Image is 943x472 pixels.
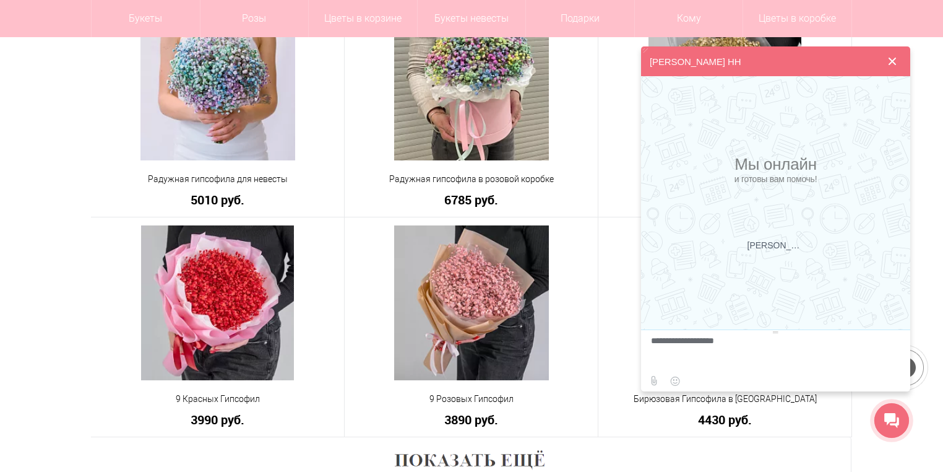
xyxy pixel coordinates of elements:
[606,173,843,186] a: 9 Золотых Гипсофил
[606,193,843,206] a: 3790 руб.
[877,46,907,76] button: Закрыть виджет
[99,393,336,406] a: 9 Красных Гипсофил
[394,225,549,380] img: 9 Розовых Гипсофил
[606,413,843,426] a: 4430 руб.
[353,393,590,406] a: 9 Розовых Гипсофил
[140,6,295,160] img: Радужная гипсофила для невесты
[99,173,336,186] a: Радужная гипсофила для невесты
[663,373,686,390] button: Выбор смайлов
[353,193,590,206] a: 6785 руб.
[734,174,817,184] div: и готовы вам помочь!
[99,413,336,426] a: 3990 руб.
[99,193,336,206] a: 5010 руб.
[747,240,804,250] div: [PERSON_NAME]
[353,413,590,426] a: 3890 руб.
[141,225,295,380] img: 9 Красных Гипсофил
[734,155,817,184] h2: Мы онлайн
[606,393,843,406] a: Бирюзовая Гипсофила в [GEOGRAPHIC_DATA]
[394,6,549,160] img: Радужная гипсофила в розовой коробке
[650,56,741,67] div: [PERSON_NAME] НН
[353,173,590,186] a: Радужная гипсофила в розовой коробке
[646,373,661,388] label: Отправить файл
